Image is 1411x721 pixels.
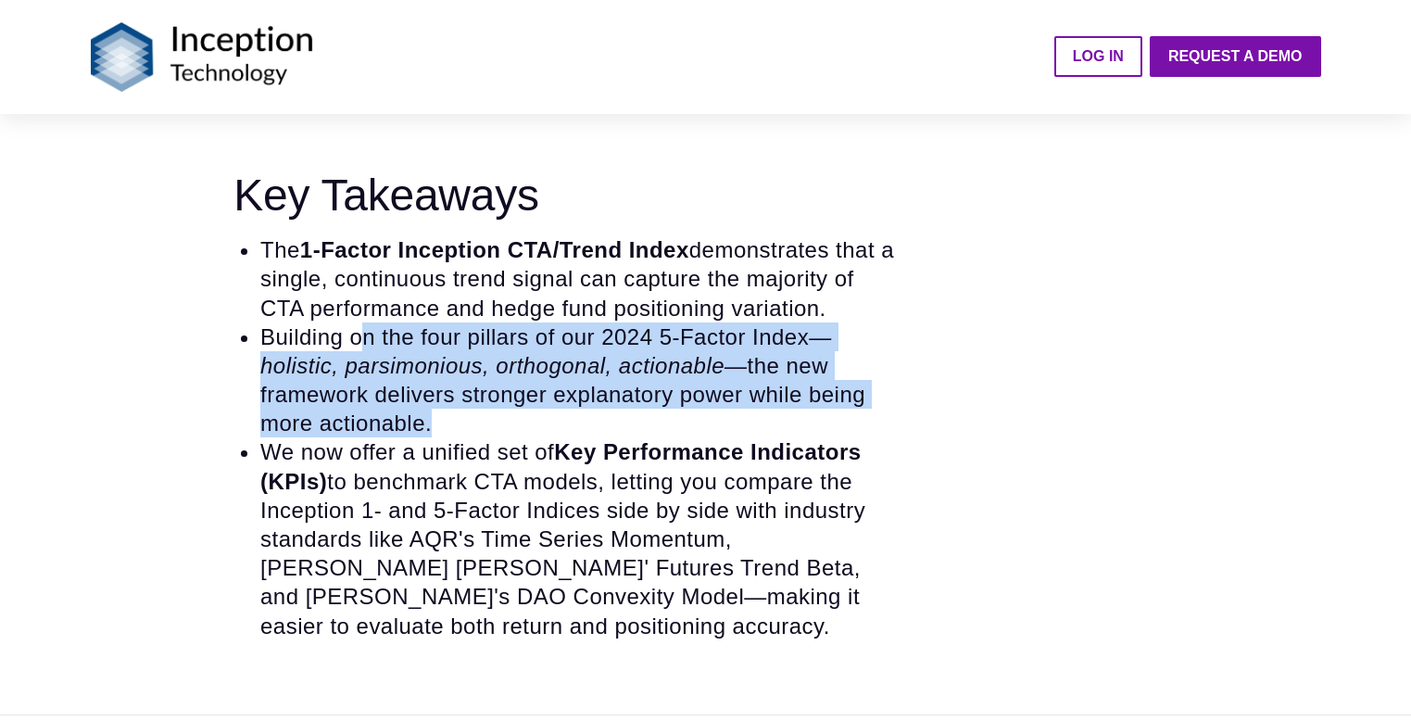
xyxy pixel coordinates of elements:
li: The demonstrates that a single, continuous trend signal can capture the majority of CTA performan... [260,235,901,323]
strong: Request a Demo [1168,48,1303,64]
img: Logo [91,22,313,92]
strong: 1-Factor Inception CTA/Trend Index [300,237,689,262]
a: LOG IN [1054,36,1142,77]
li: We now offer a unified set of to benchmark CTA models, letting you compare the Inception 1- and 5... [260,437,901,639]
a: Request a Demo [1150,36,1321,77]
strong: Key Performance Indicators (KPIs) [260,439,861,493]
strong: LOG IN [1073,48,1124,64]
i: —holistic, parsimonious, orthogonal, actionable— [260,324,832,378]
li: Building on the four pillars of our 2024 5-Factor Index the new framework delivers stronger expla... [260,323,901,438]
h2: Key Takeaways [233,170,901,221]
